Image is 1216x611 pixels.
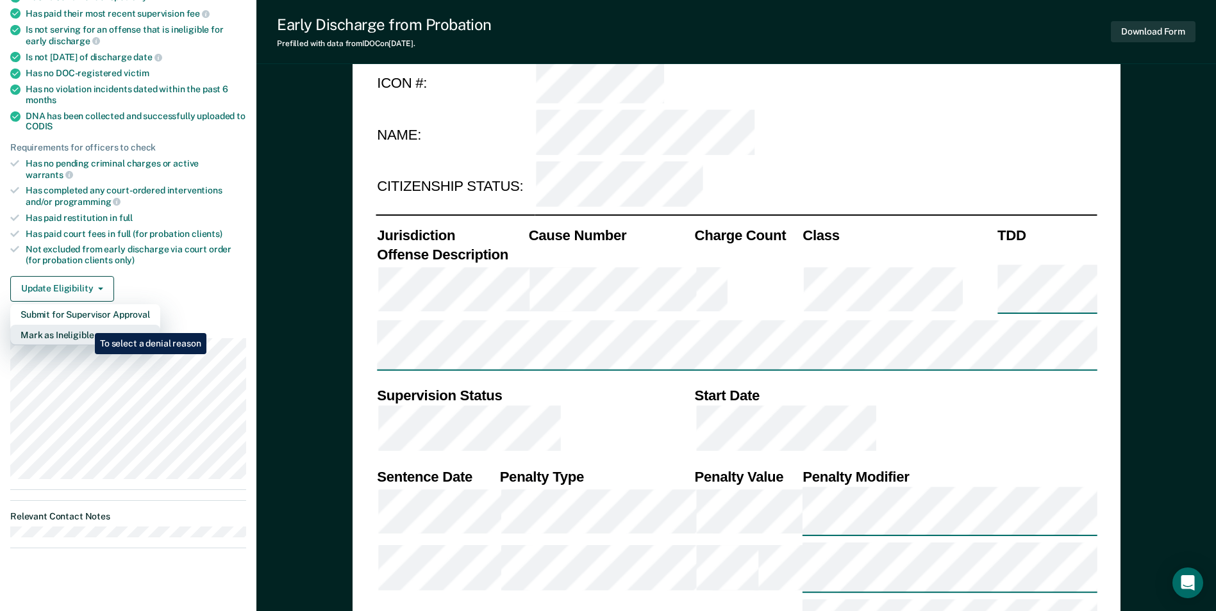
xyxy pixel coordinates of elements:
[26,229,246,240] div: Has paid court fees in full (for probation
[376,467,498,485] th: Sentence Date
[1111,21,1195,42] button: Download Form
[192,229,222,239] span: clients)
[49,36,100,46] span: discharge
[376,56,535,108] td: ICON #:
[996,227,1097,245] th: TDD
[376,245,527,263] th: Offense Description
[26,84,246,106] div: Has no violation incidents dated within the past 6
[54,197,121,207] span: programming
[376,108,535,160] td: NAME:
[693,467,801,485] th: Penalty Value
[10,276,114,302] button: Update Eligibility
[10,304,160,325] button: Submit for Supervisor Approval
[801,227,996,245] th: Class
[10,325,160,345] button: Mark as Ineligible
[26,213,246,224] div: Has paid restitution in
[498,467,693,485] th: Penalty Type
[527,227,693,245] th: Cause Number
[693,227,801,245] th: Charge Count
[26,51,246,63] div: Is not [DATE] of discharge
[26,111,246,133] div: DNA has been collected and successfully uploaded to
[277,39,492,48] div: Prefilled with data from IDOC on [DATE] .
[187,8,210,19] span: fee
[693,386,1097,405] th: Start Date
[119,213,133,223] span: full
[124,68,149,78] span: victim
[376,160,535,212] td: CITIZENSHIP STATUS:
[376,386,693,405] th: Supervision Status
[26,185,246,207] div: Has completed any court-ordered interventions and/or
[26,244,246,266] div: Not excluded from early discharge via court order (for probation clients
[1172,567,1203,598] div: Open Intercom Messenger
[26,170,73,180] span: warrants
[376,227,527,245] th: Jurisdiction
[10,511,246,522] dt: Relevant Contact Notes
[26,121,53,131] span: CODIS
[26,68,246,79] div: Has no DOC-registered
[26,8,246,19] div: Has paid their most recent supervision
[133,52,162,62] span: date
[801,467,1097,485] th: Penalty Modifier
[26,158,246,180] div: Has no pending criminal charges or active
[277,15,492,34] div: Early Discharge from Probation
[26,24,246,46] div: Is not serving for an offense that is ineligible for early
[10,142,246,153] div: Requirements for officers to check
[115,255,135,265] span: only)
[26,95,56,105] span: months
